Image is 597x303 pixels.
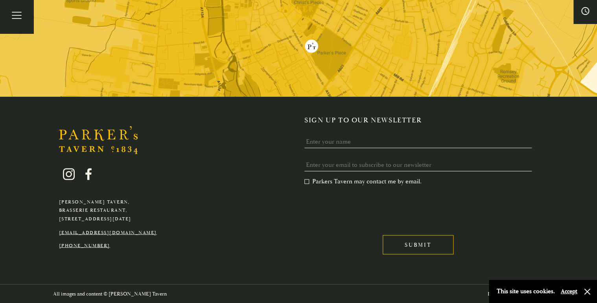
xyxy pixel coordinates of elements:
[304,159,532,171] input: Enter your email to subscribe to our newsletter
[304,136,532,148] input: Enter your name
[59,242,110,248] a: [PHONE_NUMBER]
[488,290,544,297] a: Digital Marketing by flocc
[561,288,577,295] button: Accept
[304,177,422,185] label: Parkers Tavern may contact me by email.
[59,198,157,224] p: [PERSON_NAME] Tavern, Brasserie Restaurant, [STREET_ADDRESS][DATE]
[59,229,157,235] a: [EMAIL_ADDRESS][DOMAIN_NAME]
[497,286,555,297] p: This site uses cookies.
[53,289,167,298] p: All images and content © [PERSON_NAME] Tavern
[304,116,538,125] h2: Sign up to our newsletter
[304,192,424,222] iframe: reCAPTCHA
[583,288,591,296] button: Close and accept
[383,235,453,254] input: Submit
